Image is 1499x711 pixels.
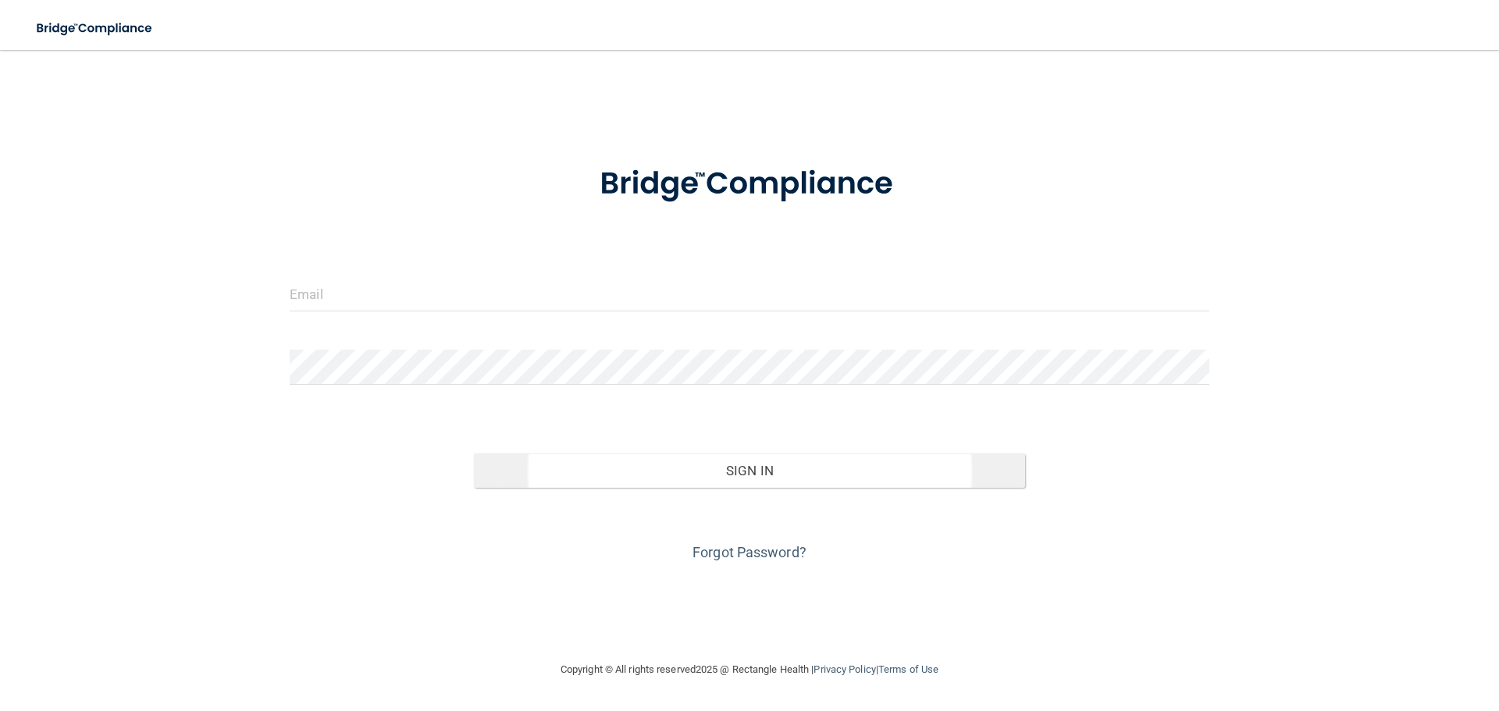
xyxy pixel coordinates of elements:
[693,544,806,560] a: Forgot Password?
[465,645,1034,695] div: Copyright © All rights reserved 2025 @ Rectangle Health | |
[568,144,931,225] img: bridge_compliance_login_screen.278c3ca4.svg
[474,453,1026,488] button: Sign In
[290,276,1209,311] input: Email
[23,12,167,44] img: bridge_compliance_login_screen.278c3ca4.svg
[814,663,875,675] a: Privacy Policy
[878,663,938,675] a: Terms of Use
